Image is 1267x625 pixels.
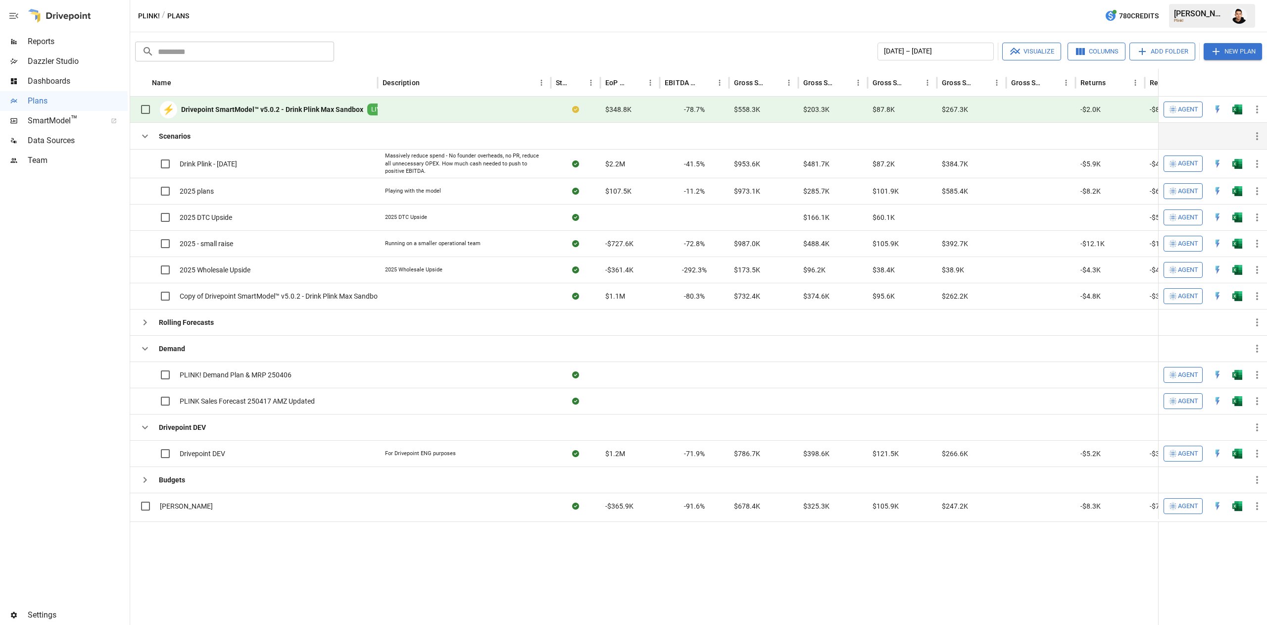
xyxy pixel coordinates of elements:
[1232,265,1242,275] img: excel-icon.76473adf.svg
[734,449,760,459] span: $786.7K
[1232,396,1242,406] img: excel-icon.76473adf.svg
[873,104,895,114] span: $87.8K
[1164,209,1203,225] button: Agent
[1080,239,1105,249] span: -$12.1K
[768,76,782,90] button: Sort
[1213,396,1222,406] img: quick-edit-flash.b8aec18c.svg
[734,186,760,196] span: $973.1K
[1150,104,1173,114] span: -$860.3
[385,450,456,458] div: For Drivepoint ENG purposes
[734,501,760,511] span: $678.4K
[803,79,836,87] div: Gross Sales: DTC Online
[28,55,128,67] span: Dazzler Studio
[1150,239,1174,249] span: -$11.7K
[180,265,250,275] span: 2025 Wholesale Upside
[713,76,727,90] button: EBITDA Margin column menu
[1164,236,1203,252] button: Agent
[1080,104,1101,114] span: -$2.0K
[1150,449,1170,459] span: -$3.6K
[584,76,598,90] button: Status column menu
[572,159,579,169] div: Sync complete
[1080,186,1101,196] span: -$8.2K
[1002,43,1061,60] button: Visualize
[385,152,543,175] div: Massively reduce spend - No founder overheads, no PR, reduce all unnecessary OPEX. How much cash ...
[1232,370,1242,380] div: Open in Excel
[1232,159,1242,169] div: Open in Excel
[28,36,128,48] span: Reports
[1045,76,1059,90] button: Sort
[803,449,829,459] span: $398.6K
[1068,43,1125,60] button: Columns
[421,76,435,90] button: Sort
[1232,449,1242,459] img: excel-icon.76473adf.svg
[1232,104,1242,114] img: excel-icon.76473adf.svg
[1150,291,1170,301] span: -$3.1K
[605,104,632,114] span: $348.8K
[1213,159,1222,169] img: quick-edit-flash.b8aec18c.svg
[1213,449,1222,459] img: quick-edit-flash.b8aec18c.svg
[1232,159,1242,169] img: excel-icon.76473adf.svg
[1225,2,1253,30] button: Francisco Sanchez
[734,104,760,114] span: $558.3K
[873,186,899,196] span: $101.9K
[1128,76,1142,90] button: Returns column menu
[1213,212,1222,222] img: quick-edit-flash.b8aec18c.svg
[873,291,895,301] span: $95.6K
[1150,501,1170,511] span: -$7.9K
[572,265,579,275] div: Sync complete
[181,104,363,114] b: Drivepoint SmartModel™ v5.0.2 - Drink Plink Max Sandbox
[734,265,760,275] span: $173.5K
[1232,239,1242,249] img: excel-icon.76473adf.svg
[1150,159,1170,169] span: -$4.4K
[1213,265,1222,275] img: quick-edit-flash.b8aec18c.svg
[1101,7,1163,25] button: 780Credits
[180,239,233,249] span: 2025 - small raise
[180,212,232,222] span: 2025 DTC Upside
[28,609,128,621] span: Settings
[1059,76,1073,90] button: Gross Sales: Retail column menu
[1213,159,1222,169] div: Open in Quick Edit
[782,76,796,90] button: Gross Sales column menu
[1150,265,1170,275] span: -$4.1K
[1174,9,1225,18] div: [PERSON_NAME]
[1178,158,1198,169] span: Agent
[180,396,315,406] span: PLINK Sales Forecast 250417 AMZ Updated
[1213,291,1222,301] img: quick-edit-flash.b8aec18c.svg
[1204,43,1262,60] button: New Plan
[1164,102,1203,117] button: Agent
[990,76,1004,90] button: Gross Sales: Wholesale column menu
[605,291,625,301] span: $1.1M
[942,501,968,511] span: $247.2K
[1232,370,1242,380] img: excel-icon.76473adf.svg
[605,239,633,249] span: -$727.6K
[942,104,968,114] span: $267.3K
[803,239,829,249] span: $488.4K
[1213,104,1222,114] div: Open in Quick Edit
[385,240,481,248] div: Running on a smaller operational team
[873,79,906,87] div: Gross Sales: Marketplace
[1231,8,1247,24] img: Francisco Sanchez
[160,101,177,118] div: ⚡
[1080,159,1101,169] span: -$5.9K
[684,104,705,114] span: -78.7%
[942,186,968,196] span: $585.4K
[699,76,713,90] button: Sort
[942,159,968,169] span: $384.7K
[873,159,895,169] span: $87.2K
[803,501,829,511] span: $325.3K
[684,159,705,169] span: -41.5%
[1178,369,1198,381] span: Agent
[851,76,865,90] button: Gross Sales: DTC Online column menu
[1213,239,1222,249] img: quick-edit-flash.b8aec18c.svg
[734,79,767,87] div: Gross Sales
[28,75,128,87] span: Dashboards
[976,76,990,90] button: Sort
[684,449,705,459] span: -71.9%
[684,239,705,249] span: -72.8%
[803,265,826,275] span: $96.2K
[605,79,629,87] div: EoP Cash
[1080,501,1101,511] span: -$8.3K
[684,186,705,196] span: -11.2%
[572,449,579,459] div: Sync complete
